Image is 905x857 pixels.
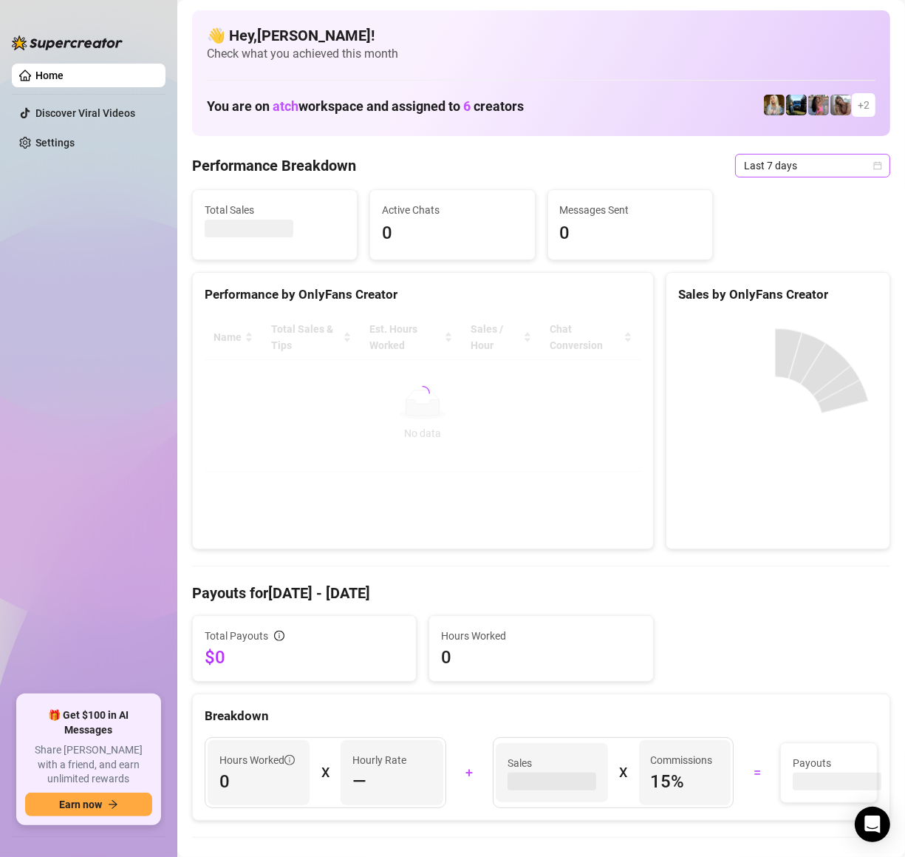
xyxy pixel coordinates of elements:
[207,98,524,115] h1: You are on workspace and assigned to creators
[808,95,829,115] img: Kota
[855,807,890,842] div: Open Intercom Messenger
[873,161,882,170] span: calendar
[742,761,771,785] div: =
[284,755,295,765] span: info-circle
[441,628,641,644] span: Hours Worked
[830,95,851,115] img: Kat Hobbs VIP
[352,752,406,768] article: Hourly Rate
[744,155,881,177] span: Last 7 days
[858,97,870,113] span: + 2
[560,220,700,248] span: 0
[192,155,356,176] h4: Performance Breakdown
[207,25,875,46] h4: 👋 Hey, [PERSON_NAME] !
[321,761,329,785] div: X
[560,202,700,218] span: Messages Sent
[786,95,807,115] img: Britt
[455,761,484,785] div: +
[35,107,135,119] a: Discover Viral Videos
[35,137,75,149] a: Settings
[25,743,152,787] span: Share [PERSON_NAME] with a friend, and earn unlimited rewards
[25,793,152,816] button: Earn nowarrow-right
[382,220,522,248] span: 0
[463,98,471,114] span: 6
[651,752,713,768] article: Commissions
[207,46,875,62] span: Check what you achieved this month
[12,35,123,50] img: logo-BBDzfeDw.svg
[205,285,641,305] div: Performance by OnlyFans Creator
[508,755,596,771] span: Sales
[352,770,366,793] span: —
[205,646,404,669] span: $0
[651,770,720,793] span: 15 %
[415,386,430,401] span: loading
[274,631,284,641] span: info-circle
[441,646,641,669] span: 0
[25,708,152,737] span: 🎁 Get $100 in AI Messages
[620,761,627,785] div: X
[205,202,345,218] span: Total Sales
[219,752,295,768] span: Hours Worked
[192,583,890,603] h4: Payouts for [DATE] - [DATE]
[35,70,64,81] a: Home
[205,628,268,644] span: Total Payouts
[382,202,522,218] span: Active Chats
[205,706,878,726] div: Breakdown
[678,285,878,305] div: Sales by OnlyFans Creator
[108,799,118,810] span: arrow-right
[273,98,298,114] span: atch
[219,770,298,793] span: 0
[59,799,102,810] span: Earn now
[764,95,785,115] img: Kleio
[793,755,865,771] span: Payouts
